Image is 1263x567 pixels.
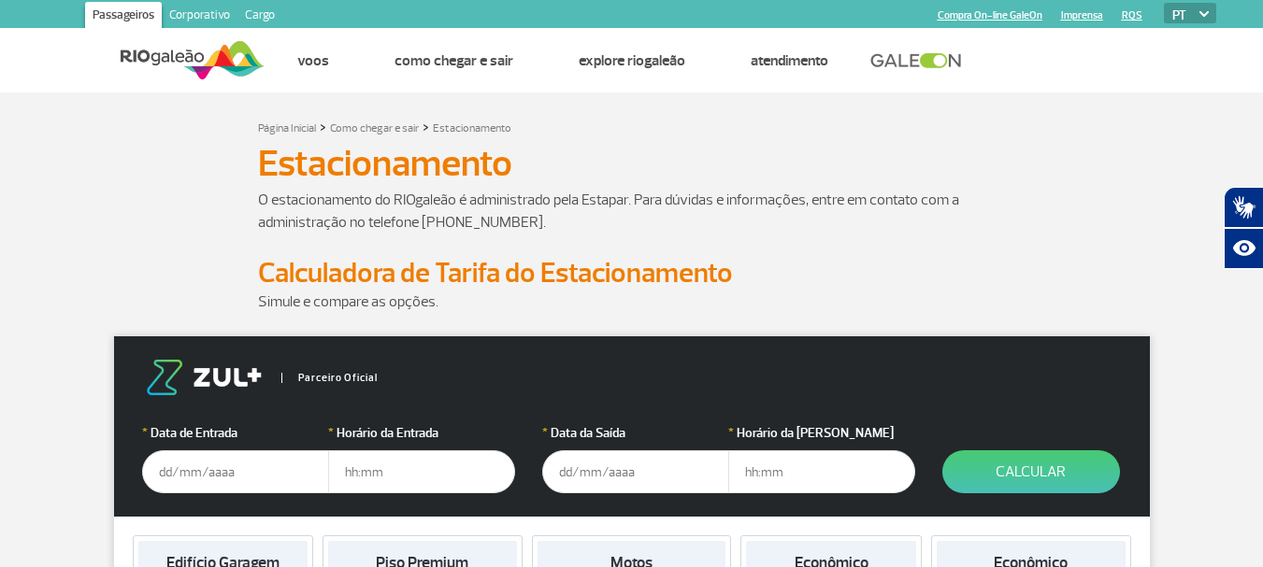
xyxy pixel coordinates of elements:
[142,423,329,443] label: Data de Entrada
[328,450,515,493] input: hh:mm
[938,9,1042,21] a: Compra On-line GaleOn
[328,423,515,443] label: Horário da Entrada
[579,51,685,70] a: Explore RIOgaleão
[1224,187,1263,228] button: Abrir tradutor de língua de sinais.
[142,360,266,395] img: logo-zul.png
[542,450,729,493] input: dd/mm/aaaa
[395,51,513,70] a: Como chegar e sair
[1122,9,1142,21] a: RQS
[942,450,1120,493] button: Calcular
[85,2,162,32] a: Passageiros
[258,121,316,135] a: Página Inicial
[728,450,915,493] input: hh:mm
[258,148,1006,179] h1: Estacionamento
[237,2,282,32] a: Cargo
[1061,9,1103,21] a: Imprensa
[433,121,511,135] a: Estacionamento
[728,423,915,443] label: Horário da [PERSON_NAME]
[320,116,326,137] a: >
[751,51,828,70] a: Atendimento
[297,51,329,70] a: Voos
[542,423,729,443] label: Data da Saída
[423,116,429,137] a: >
[258,291,1006,313] p: Simule e compare as opções.
[1224,228,1263,269] button: Abrir recursos assistivos.
[162,2,237,32] a: Corporativo
[330,121,419,135] a: Como chegar e sair
[281,373,378,383] span: Parceiro Oficial
[1224,187,1263,269] div: Plugin de acessibilidade da Hand Talk.
[258,189,1006,234] p: O estacionamento do RIOgaleão é administrado pela Estapar. Para dúvidas e informações, entre em c...
[258,256,1006,291] h2: Calculadora de Tarifa do Estacionamento
[142,450,329,493] input: dd/mm/aaaa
